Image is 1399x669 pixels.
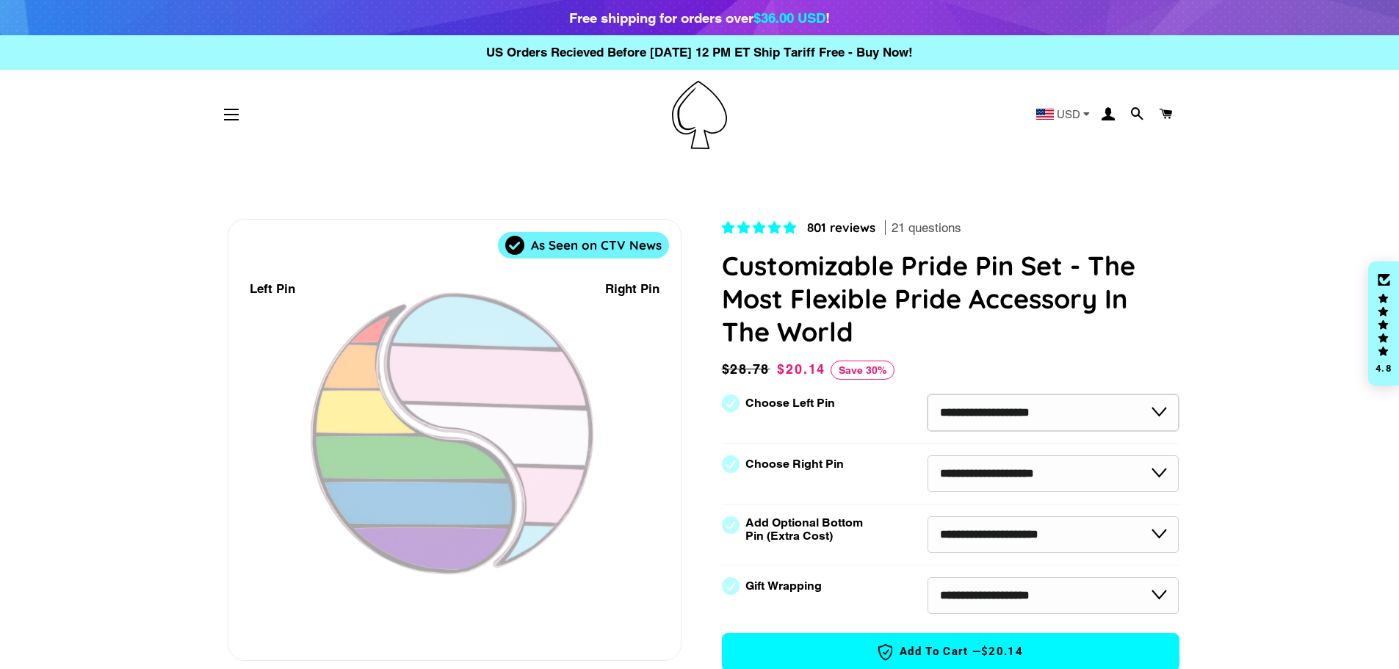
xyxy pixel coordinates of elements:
div: 4.8 [1375,364,1392,373]
span: USD [1057,109,1080,120]
span: $20.14 [777,361,825,377]
span: Save 30% [831,361,894,380]
label: Choose Right Pin [745,458,844,471]
span: $28.78 [722,359,774,380]
label: Add Optional Bottom Pin (Extra Cost) [745,516,869,543]
span: $20.14 [981,644,1023,659]
span: 4.83 stars [722,220,800,235]
span: $36.00 USD [753,10,825,26]
div: Right Pin [605,279,659,299]
span: 21 questions [892,220,961,237]
img: Pin-Ace [672,81,727,149]
h1: Customizable Pride Pin Set - The Most Flexible Pride Accessory In The World [722,249,1179,348]
span: Add to Cart — [745,643,1157,662]
div: Click to open Judge.me floating reviews tab [1368,261,1399,386]
div: Free shipping for orders over ! [569,7,830,28]
label: Choose Left Pin [745,397,835,410]
div: 1 / 7 [228,220,681,660]
label: Gift Wrapping [745,579,822,593]
span: 801 reviews [807,220,875,235]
